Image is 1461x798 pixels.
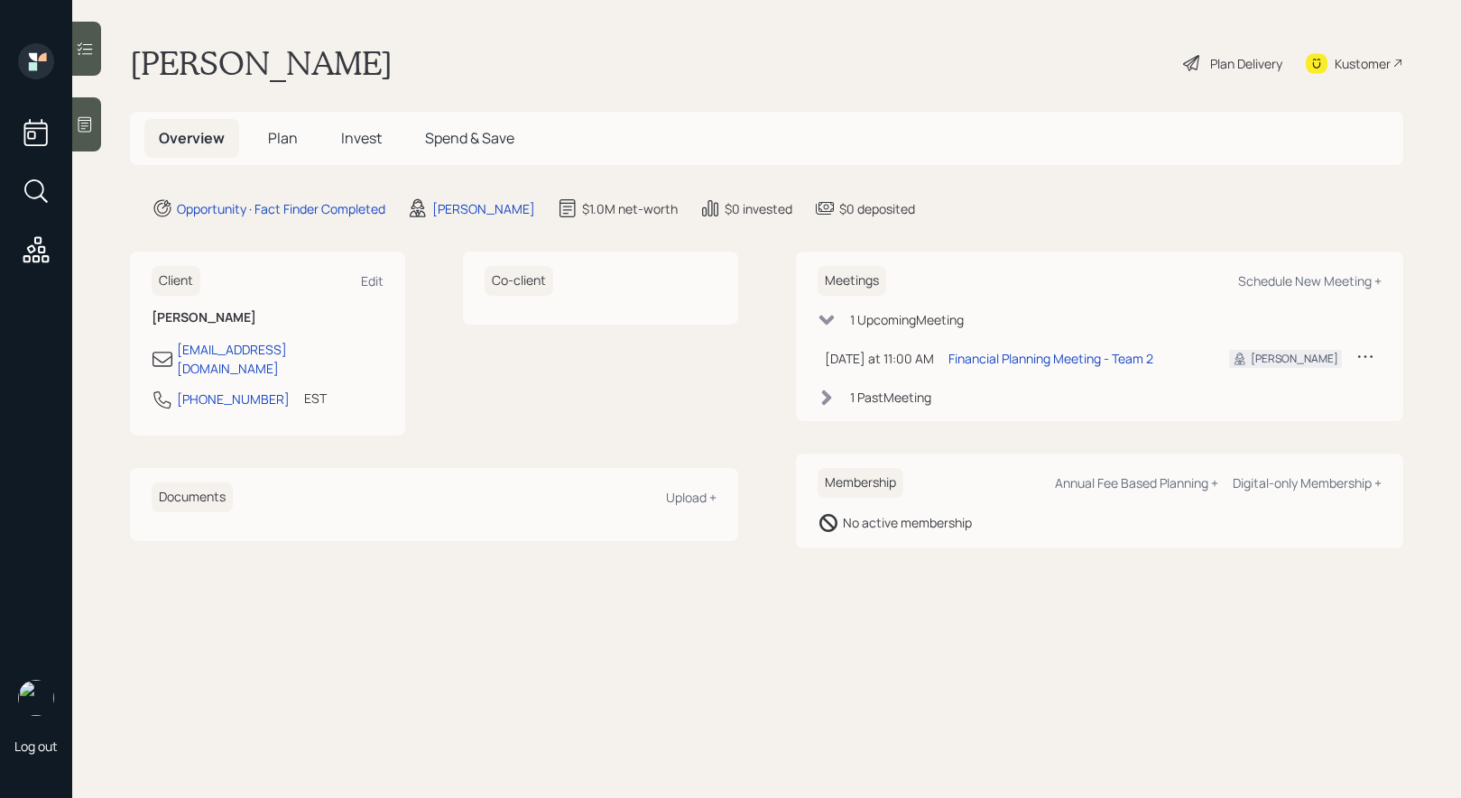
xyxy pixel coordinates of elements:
[1210,54,1282,73] div: Plan Delivery
[177,199,385,218] div: Opportunity · Fact Finder Completed
[177,340,384,378] div: [EMAIL_ADDRESS][DOMAIN_NAME]
[18,680,54,716] img: treva-nostdahl-headshot.png
[948,349,1153,368] div: Financial Planning Meeting - Team 2
[432,199,535,218] div: [PERSON_NAME]
[152,266,200,296] h6: Client
[1335,54,1391,73] div: Kustomer
[1233,474,1382,491] div: Digital-only Membership +
[304,389,327,408] div: EST
[1238,272,1382,289] div: Schedule New Meeting +
[666,489,717,506] div: Upload +
[152,482,233,512] h6: Documents
[130,43,393,83] h1: [PERSON_NAME]
[361,272,384,289] div: Edit
[843,513,972,532] div: No active membership
[818,266,886,296] h6: Meetings
[14,738,58,755] div: Log out
[850,310,964,329] div: 1 Upcoming Meeting
[425,128,514,148] span: Spend & Save
[152,310,384,326] h6: [PERSON_NAME]
[1251,351,1338,367] div: [PERSON_NAME]
[159,128,225,148] span: Overview
[582,199,678,218] div: $1.0M net-worth
[341,128,382,148] span: Invest
[839,199,915,218] div: $0 deposited
[485,266,553,296] h6: Co-client
[268,128,298,148] span: Plan
[818,468,903,498] h6: Membership
[825,349,934,368] div: [DATE] at 11:00 AM
[177,390,290,408] div: [PHONE_NUMBER]
[725,199,792,218] div: $0 invested
[1055,474,1218,491] div: Annual Fee Based Planning +
[850,388,931,407] div: 1 Past Meeting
